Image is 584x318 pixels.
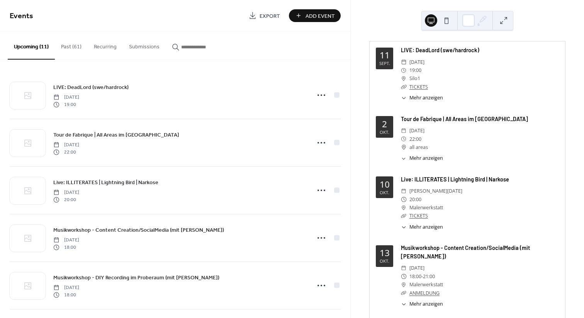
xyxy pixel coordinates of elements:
[401,176,509,183] a: Live: ILLITERATES | Lightning Bird | Narkose
[423,272,435,280] span: 21:00
[380,259,389,263] div: Okt.
[409,127,424,135] span: [DATE]
[55,31,88,59] button: Past (61)
[379,61,390,65] div: Sept.
[401,127,406,135] div: ​
[401,272,406,280] div: ​
[401,203,406,212] div: ​
[409,224,443,231] span: Mehr anzeigen
[401,94,443,102] button: ​Mehr anzeigen
[53,101,79,108] span: 19:00
[53,244,79,251] span: 18:00
[53,237,79,244] span: [DATE]
[401,94,406,102] div: ​
[401,195,406,203] div: ​
[421,272,423,280] span: -
[409,264,424,272] span: [DATE]
[401,135,406,143] div: ​
[53,94,79,101] span: [DATE]
[401,264,406,272] div: ​
[409,74,420,82] span: Silo1
[123,31,166,59] button: Submissions
[401,224,406,231] div: ​
[53,189,79,196] span: [DATE]
[409,272,421,280] span: 18:00
[409,155,443,162] span: Mehr anzeigen
[8,31,55,60] button: Upcoming (11)
[53,274,219,282] span: Musikworkshop - DIY Recording im Proberaum (mit [PERSON_NAME])
[409,280,443,289] span: Malerwerkstatt
[53,226,224,234] a: Musikworkshop - Content Creation/SocialMedia (mit [PERSON_NAME])
[401,66,406,74] div: ​
[401,83,406,91] div: ​
[401,244,530,260] a: Musikworkshop - Content Creation/SocialMedia (mit [PERSON_NAME])
[401,301,406,308] div: ​
[401,115,559,123] div: Tour de Fabrique | All Areas im [GEOGRAPHIC_DATA]
[409,195,421,203] span: 20:00
[409,290,440,296] a: ANMELDUNG
[88,31,123,59] button: Recurring
[10,9,33,24] span: Events
[409,66,421,74] span: 19:00
[401,58,406,66] div: ​
[306,12,335,20] span: Add Event
[53,130,179,139] a: Tour de Fabrique | All Areas im [GEOGRAPHIC_DATA]
[409,212,428,219] a: TICKETS
[380,190,389,195] div: Okt.
[53,273,219,282] a: Musikworkshop - DIY Recording im Proberaum (mit [PERSON_NAME])
[53,226,224,234] span: Musikworkshop - Content Creation/SocialMedia (mit [PERSON_NAME])
[53,149,79,156] span: 22:00
[409,94,443,102] span: Mehr anzeigen
[401,47,479,53] a: LIVE: DeadLord (swe/hardrock)
[53,196,79,203] span: 20:00
[409,135,421,143] span: 22:00
[401,187,406,195] div: ​
[409,58,424,66] span: [DATE]
[401,280,406,289] div: ​
[401,155,406,162] div: ​
[382,120,387,129] div: 2
[53,284,79,291] span: [DATE]
[380,130,389,134] div: Okt.
[409,143,428,151] span: all areas
[401,155,443,162] button: ​Mehr anzeigen
[409,203,443,212] span: Malerwerkstatt
[243,9,286,22] a: Export
[401,212,406,220] div: ​
[401,143,406,151] div: ​
[401,289,406,297] div: ​
[289,9,341,22] button: Add Event
[401,74,406,82] div: ​
[401,301,443,308] button: ​Mehr anzeigen
[409,301,443,308] span: Mehr anzeigen
[409,84,428,90] a: TICKETS
[380,180,390,189] div: 10
[53,291,79,298] span: 18:00
[53,142,79,149] span: [DATE]
[53,83,129,92] a: LIVE: DeadLord (swe/hardrock)
[53,178,158,187] a: Live: ILLITERATES | Lightning Bird | Narkose
[409,187,462,195] span: [PERSON_NAME][DATE]
[380,249,390,258] div: 13
[260,12,280,20] span: Export
[53,131,179,139] span: Tour de Fabrique | All Areas im [GEOGRAPHIC_DATA]
[380,51,390,60] div: 11
[401,224,443,231] button: ​Mehr anzeigen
